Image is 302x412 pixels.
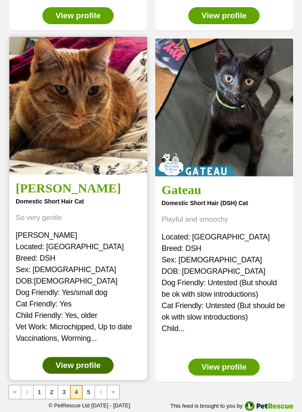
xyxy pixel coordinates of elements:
a: Last page [107,385,119,399]
a: Page 2 [46,385,58,399]
a: View profile [188,7,260,24]
small: © PetRescue Ltd [DATE] - [DATE] [49,402,130,409]
img: No photo for Gateau [155,39,293,176]
a: View profile [188,359,260,376]
a: Page 3 [58,385,70,399]
p: Located: [GEOGRAPHIC_DATA] Breed: DSH Sex: [DEMOGRAPHIC_DATA] DOB: [DEMOGRAPHIC_DATA] Dog Friendl... [162,231,287,334]
div: Domestic Short Hair Cat [16,195,141,208]
a: Page 5 [83,385,95,399]
h3: [PERSON_NAME] [16,181,141,195]
a: [PERSON_NAME] Domestic Short Hair Cat So very gentle [PERSON_NAME]Located: [GEOGRAPHIC_DATA]Breed... [16,181,141,357]
a: View profile [42,357,114,374]
div: Playful and smoochy [162,214,287,225]
nav: Pagination [8,385,294,399]
span: Page 4 [70,385,82,399]
a: First page [9,385,21,399]
div: Domestic Short Hair (DSH) Cat [162,197,287,209]
p: [PERSON_NAME] Located: [GEOGRAPHIC_DATA] Breed: DSH Sex: [DEMOGRAPHIC_DATA] DOB:[DEMOGRAPHIC_DATA... [16,230,141,344]
div: This feed is brought to you by [170,401,294,411]
a: Previous page [21,385,33,399]
a: Gateau Domestic Short Hair (DSH) Cat Playful and smoochy Located: [GEOGRAPHIC_DATA]Breed: DSHSex:... [162,183,287,359]
div: So very gentle [16,212,141,223]
a: Page 1 [34,385,45,399]
h3: Gateau [162,183,287,197]
a: View profile [42,7,114,24]
a: Next page [95,385,107,399]
img: logo-e224e6f780fb5917bec1dbf3a21bbac754714ae5b6737aabdf751b685950b380.svg [245,401,294,411]
img: No photo for Harry [9,37,147,175]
